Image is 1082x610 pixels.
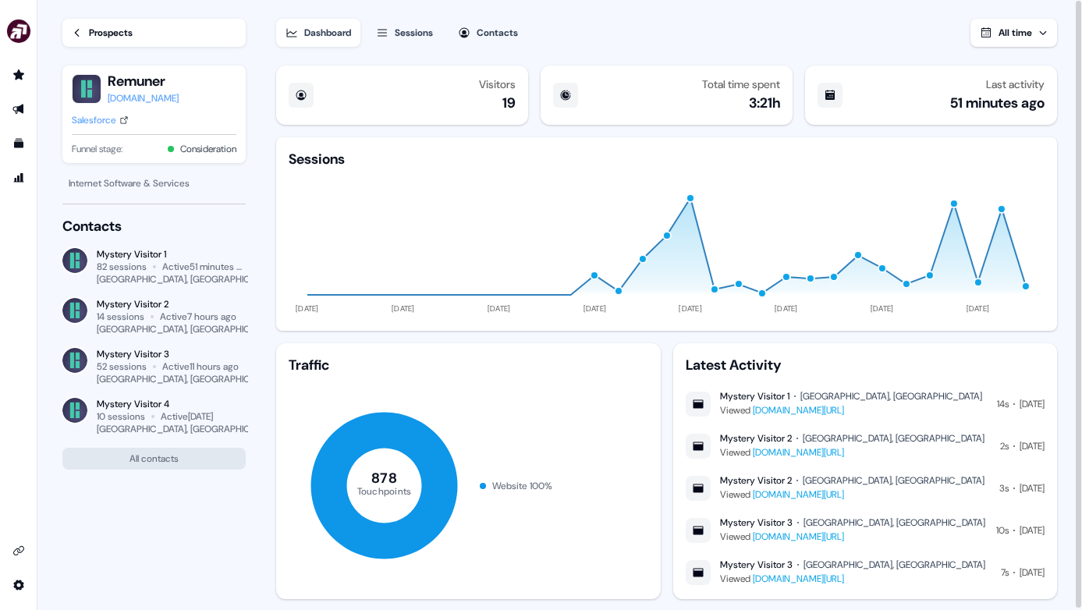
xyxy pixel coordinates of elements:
a: Go to outbound experience [6,97,31,122]
div: 3:21h [749,94,780,112]
div: [DATE] [1020,396,1045,412]
button: All contacts [62,448,246,470]
div: Viewed [720,571,985,587]
div: Viewed [720,487,984,502]
div: Mystery Visitor 3 [97,348,246,360]
div: Contacts [477,25,518,41]
div: Active 7 hours ago [160,310,236,323]
a: Go to integrations [6,573,31,598]
div: [GEOGRAPHIC_DATA], [GEOGRAPHIC_DATA] [97,423,280,435]
div: 2s [1000,438,1009,454]
a: [DOMAIN_NAME] [108,90,179,106]
div: 51 minutes ago [950,94,1045,112]
tspan: [DATE] [871,303,894,314]
div: Last activity [986,78,1045,90]
a: [DOMAIN_NAME][URL] [753,446,844,459]
div: Internet Software & Services [69,176,239,191]
button: Sessions [367,19,442,47]
div: Mystery Visitor 2 [720,432,792,445]
div: Mystery Visitor 4 [97,398,246,410]
tspan: 878 [371,469,397,488]
tspan: [DATE] [296,303,319,314]
a: Salesforce [72,112,129,128]
div: 52 sessions [97,360,147,373]
div: [GEOGRAPHIC_DATA], [GEOGRAPHIC_DATA] [97,323,280,335]
div: [GEOGRAPHIC_DATA], [GEOGRAPHIC_DATA] [803,432,984,445]
div: 19 [502,94,516,112]
div: 14 sessions [97,310,144,323]
div: Prospects [89,25,133,41]
div: [GEOGRAPHIC_DATA], [GEOGRAPHIC_DATA] [97,373,280,385]
div: Salesforce [72,112,116,128]
button: Consideration [180,141,236,157]
tspan: [DATE] [392,303,415,314]
div: Contacts [62,217,246,236]
a: Go to integrations [6,538,31,563]
a: [DOMAIN_NAME][URL] [753,530,844,543]
tspan: [DATE] [584,303,607,314]
div: Visitors [479,78,516,90]
div: Active [DATE] [161,410,213,423]
a: [DOMAIN_NAME][URL] [753,488,844,501]
div: Viewed [720,529,985,544]
div: Viewed [720,403,982,418]
div: Mystery Visitor 1 [97,248,246,261]
a: [DOMAIN_NAME][URL] [753,573,844,585]
div: [DATE] [1020,523,1045,538]
div: Mystery Visitor 3 [720,516,793,529]
div: [GEOGRAPHIC_DATA], [GEOGRAPHIC_DATA] [800,390,982,403]
div: 3s [999,481,1009,496]
div: [GEOGRAPHIC_DATA], [GEOGRAPHIC_DATA] [803,474,984,487]
button: Remuner [108,72,179,90]
div: Traffic [289,356,647,374]
a: Go to templates [6,131,31,156]
span: All time [999,27,1032,39]
tspan: [DATE] [775,303,798,314]
div: [GEOGRAPHIC_DATA], [GEOGRAPHIC_DATA] [804,516,985,529]
tspan: [DATE] [679,303,702,314]
div: [DATE] [1020,481,1045,496]
div: Viewed [720,445,984,460]
tspan: [DATE] [488,303,511,314]
span: Funnel stage: [72,141,122,157]
a: [DOMAIN_NAME][URL] [753,404,844,417]
div: 7s [1001,565,1009,580]
div: [GEOGRAPHIC_DATA], [GEOGRAPHIC_DATA] [804,559,985,571]
div: Mystery Visitor 3 [720,559,793,571]
tspan: Touchpoints [357,484,412,497]
div: Dashboard [304,25,351,41]
a: Prospects [62,19,246,47]
div: Total time spent [702,78,780,90]
div: Active 11 hours ago [162,360,239,373]
a: Go to prospects [6,62,31,87]
button: All time [970,19,1057,47]
div: Sessions [289,150,345,168]
div: Sessions [395,25,433,41]
div: Latest Activity [686,356,1045,374]
div: Mystery Visitor 1 [720,390,789,403]
div: Mystery Visitor 2 [720,474,792,487]
div: [GEOGRAPHIC_DATA], [GEOGRAPHIC_DATA] [97,273,280,285]
div: 14s [997,396,1009,412]
tspan: [DATE] [967,303,990,314]
div: Active 51 minutes ago [162,261,246,273]
div: Mystery Visitor 2 [97,298,246,310]
div: 10 sessions [97,410,145,423]
div: Website 100 % [492,478,552,494]
button: Dashboard [276,19,360,47]
div: 10s [996,523,1009,538]
div: [DATE] [1020,565,1045,580]
button: Contacts [449,19,527,47]
a: Go to attribution [6,165,31,190]
div: [DATE] [1020,438,1045,454]
div: 82 sessions [97,261,147,273]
